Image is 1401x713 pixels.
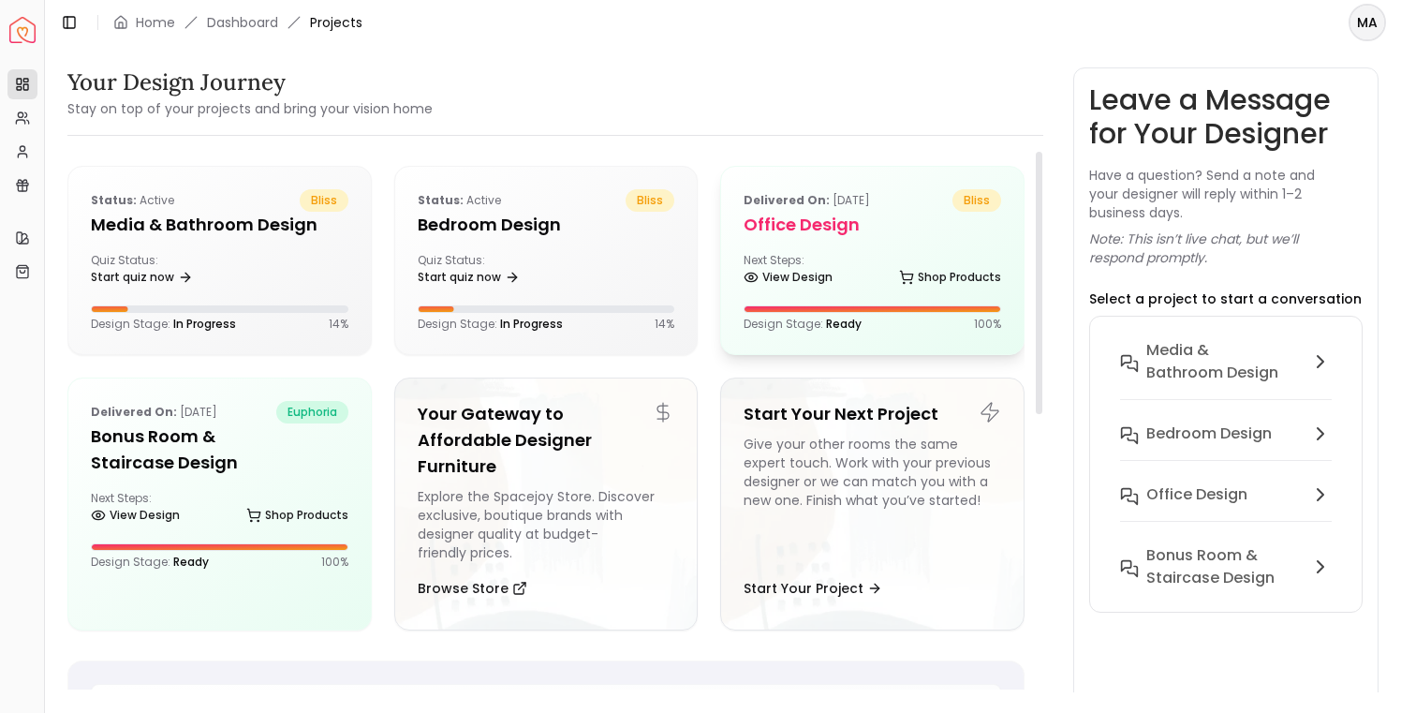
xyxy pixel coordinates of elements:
[1089,166,1363,222] p: Have a question? Send a note and your designer will reply within 1–2 business days.
[744,212,1001,238] h5: Office Design
[1089,83,1363,151] h3: Leave a Message for Your Designer
[91,401,217,423] p: [DATE]
[899,264,1001,290] a: Shop Products
[418,487,675,562] div: Explore the Spacejoy Store. Discover exclusive, boutique brands with designer quality at budget-f...
[91,212,348,238] h5: Media & Bathroom Design
[1350,6,1384,39] span: MA
[418,401,675,480] h5: Your Gateway to Affordable Designer Furniture
[91,192,137,208] b: Status:
[91,491,348,528] div: Next Steps:
[329,317,348,332] p: 14 %
[1105,332,1347,415] button: Media & Bathroom Design
[418,264,520,290] a: Start quiz now
[418,212,675,238] h5: Bedroom Design
[300,189,348,212] span: bliss
[91,317,236,332] p: Design Stage:
[744,253,1001,290] div: Next Steps:
[744,570,882,607] button: Start Your Project
[91,264,193,290] a: Start quiz now
[173,316,236,332] span: In Progress
[744,189,870,212] p: [DATE]
[1349,4,1386,41] button: MA
[9,17,36,43] img: Spacejoy Logo
[744,264,833,290] a: View Design
[1146,339,1302,384] h6: Media & Bathroom Design
[655,317,674,332] p: 14 %
[91,555,209,570] p: Design Stage:
[246,502,348,528] a: Shop Products
[1146,544,1302,589] h6: Bonus Room & Staircase Design
[744,401,1001,427] h5: Start Your Next Project
[276,401,348,423] span: euphoria
[418,192,464,208] b: Status:
[207,13,278,32] a: Dashboard
[67,67,433,97] h3: Your Design Journey
[500,316,563,332] span: In Progress
[744,192,830,208] b: Delivered on:
[321,555,348,570] p: 100 %
[91,253,212,290] div: Quiz Status:
[394,378,699,631] a: Your Gateway to Affordable Designer FurnitureExplore the Spacejoy Store. Discover exclusive, bout...
[91,502,180,528] a: View Design
[1105,476,1347,537] button: Office Design
[173,554,209,570] span: Ready
[67,99,433,118] small: Stay on top of your projects and bring your vision home
[91,404,177,420] b: Delivered on:
[744,317,862,332] p: Design Stage:
[418,570,527,607] button: Browse Store
[1105,415,1347,476] button: Bedroom Design
[626,189,674,212] span: bliss
[91,189,174,212] p: active
[1089,290,1362,308] p: Select a project to start a conversation
[418,317,563,332] p: Design Stage:
[1146,483,1247,506] h6: Office Design
[91,423,348,476] h5: Bonus Room & Staircase Design
[1146,423,1272,445] h6: Bedroom Design
[9,17,36,43] a: Spacejoy
[1089,230,1363,267] p: Note: This isn’t live chat, but we’ll respond promptly.
[826,316,862,332] span: Ready
[744,435,1001,562] div: Give your other rooms the same expert touch. Work with your previous designer or we can match you...
[136,13,175,32] a: Home
[310,13,362,32] span: Projects
[113,13,362,32] nav: breadcrumb
[418,253,538,290] div: Quiz Status:
[952,189,1001,212] span: bliss
[974,317,1001,332] p: 100 %
[418,189,501,212] p: active
[720,378,1025,631] a: Start Your Next ProjectGive your other rooms the same expert touch. Work with your previous desig...
[1105,537,1347,597] button: Bonus Room & Staircase Design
